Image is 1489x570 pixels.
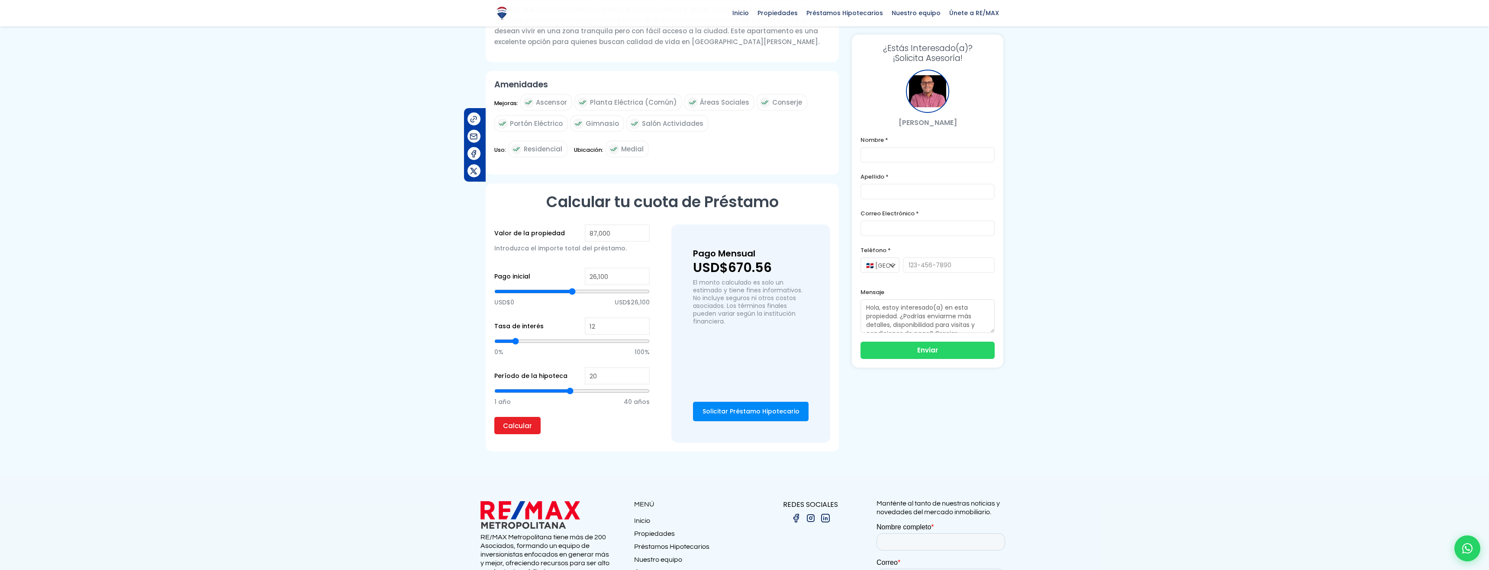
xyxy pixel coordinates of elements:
a: Préstamos Hipotecarios [634,542,744,555]
label: Correo Electrónico * [861,208,995,219]
img: check icon [760,97,770,108]
span: Planta Eléctrica (Común) [590,97,677,108]
img: linkedin.png [820,513,831,523]
span: USD$0 [494,296,514,309]
img: check icon [523,97,534,108]
span: Introduzca el importe total del préstamo. [494,244,627,253]
img: Compartir [469,167,478,176]
img: facebook.png [791,513,801,523]
img: instagram.png [806,513,816,523]
span: Portón Eléctrico [510,118,563,129]
span: Nuestro equipo [887,6,945,19]
span: 1 año [494,395,511,408]
span: Préstamos Hipotecarios [802,6,887,19]
span: Propiedades [753,6,802,19]
a: Propiedades [634,529,744,542]
span: ¿Estás Interesado(a)? [861,43,995,53]
span: Conserje [772,97,802,108]
p: MENÚ [634,499,744,510]
span: Inicio [728,6,753,19]
span: USD$26,100 [615,296,650,309]
p: REDES SOCIALES [744,499,877,510]
img: Compartir [469,115,478,124]
input: RD$ [585,268,650,285]
label: Nombre * [861,134,995,145]
img: check icon [687,97,698,108]
h3: Pago Mensual [693,246,809,261]
div: Julio Holguin [906,70,949,113]
span: Medial [621,144,644,154]
a: Nuestro equipo [634,555,744,568]
span: Ubicación: [574,144,603,161]
span: 0% [494,346,503,359]
span: Áreas Sociales [700,97,749,108]
input: Calcular [494,417,541,434]
p: [PERSON_NAME] [861,117,995,128]
span: Ascensor [536,97,567,108]
label: Apellido * [861,171,995,182]
button: Enviar [861,342,995,359]
span: Gimnasio [586,118,619,129]
img: check icon [577,97,588,108]
span: Únete a RE/MAX [945,6,1003,19]
label: Teléfono * [861,245,995,256]
img: Logo de REMAX [494,6,509,21]
img: check icon [573,118,583,129]
span: Residencial [524,144,562,154]
label: Período de la hipoteca [494,371,567,381]
input: 123-456-7890 [903,257,995,273]
input: % [585,317,650,335]
img: check icon [511,144,522,154]
textarea: Hola, estoy interesado(a) en esta propiedad. ¿Podrías enviarme más detalles, disponibilidad para ... [861,299,995,333]
a: Inicio [634,516,744,529]
label: Mensaje [861,287,995,298]
label: Pago inicial [494,271,530,282]
img: Compartir [469,149,478,158]
img: check icon [497,118,508,129]
a: Solicitar Préstamo Hipotecario [693,402,809,421]
p: El monto calculado es solo un estimado y tiene fines informativos. No incluye seguros ni otros co... [693,279,809,325]
span: Uso: [494,144,506,161]
img: check icon [629,118,640,129]
input: RD$ [585,224,650,242]
label: Tasa de interés [494,321,544,332]
span: Mejoras: [494,98,518,115]
label: Valor de la propiedad [494,228,565,239]
img: check icon [609,144,619,154]
h2: Calcular tu cuota de Préstamo [494,192,830,211]
span: 100% [635,346,650,359]
p: Manténte al tanto de nuestras noticias y novedades del mercado inmobiliario. [877,499,1009,516]
img: Compartir [469,132,478,141]
span: Salón Actividades [642,118,703,129]
p: USD$670.56 [693,261,809,274]
h3: ¡Solicita Asesoría! [861,43,995,63]
h2: Amenidades [494,80,830,90]
input: Years [585,367,650,384]
span: 40 años [624,395,650,408]
img: remax metropolitana logo [480,499,580,531]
